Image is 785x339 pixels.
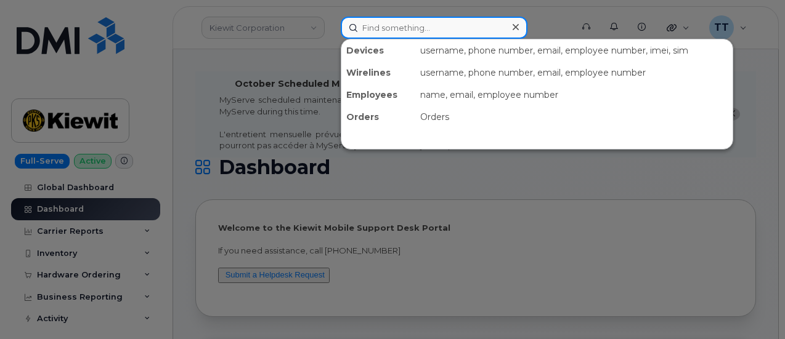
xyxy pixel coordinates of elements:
div: Orders [341,106,415,128]
div: username, phone number, email, employee number [415,62,733,84]
div: Orders [415,106,733,128]
div: Devices [341,39,415,62]
div: Employees [341,84,415,106]
div: username, phone number, email, employee number, imei, sim [415,39,733,62]
div: Wirelines [341,62,415,84]
iframe: Messenger Launcher [731,285,776,330]
div: name, email, employee number [415,84,733,106]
